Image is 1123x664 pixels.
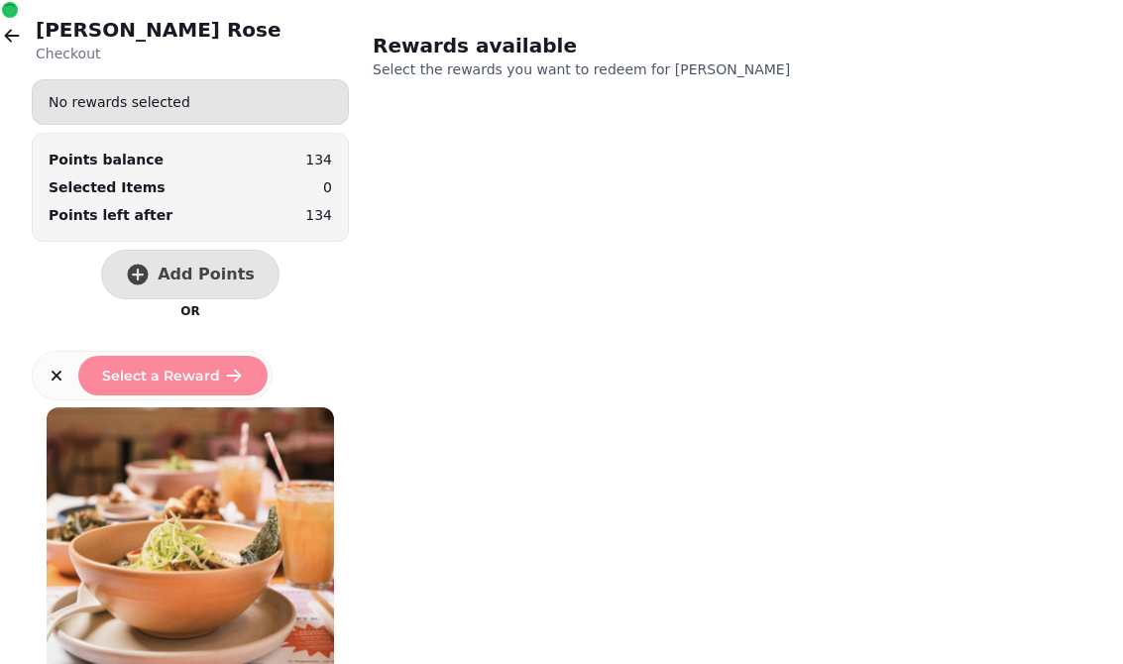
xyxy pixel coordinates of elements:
[49,150,164,169] div: Points balance
[180,303,199,319] p: OR
[49,177,166,197] p: Selected Items
[373,59,880,79] p: Select the rewards you want to redeem for
[675,61,790,77] span: [PERSON_NAME]
[305,150,332,169] p: 134
[33,84,348,120] div: No rewards selected
[49,205,172,225] p: Points left after
[78,356,268,395] button: Select a Reward
[102,369,220,383] span: Select a Reward
[36,16,281,44] h2: [PERSON_NAME] Rose
[36,44,281,63] p: Checkout
[323,177,332,197] p: 0
[373,32,753,59] h2: Rewards available
[305,205,332,225] p: 134
[101,250,280,299] button: Add Points
[158,267,255,282] span: Add Points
